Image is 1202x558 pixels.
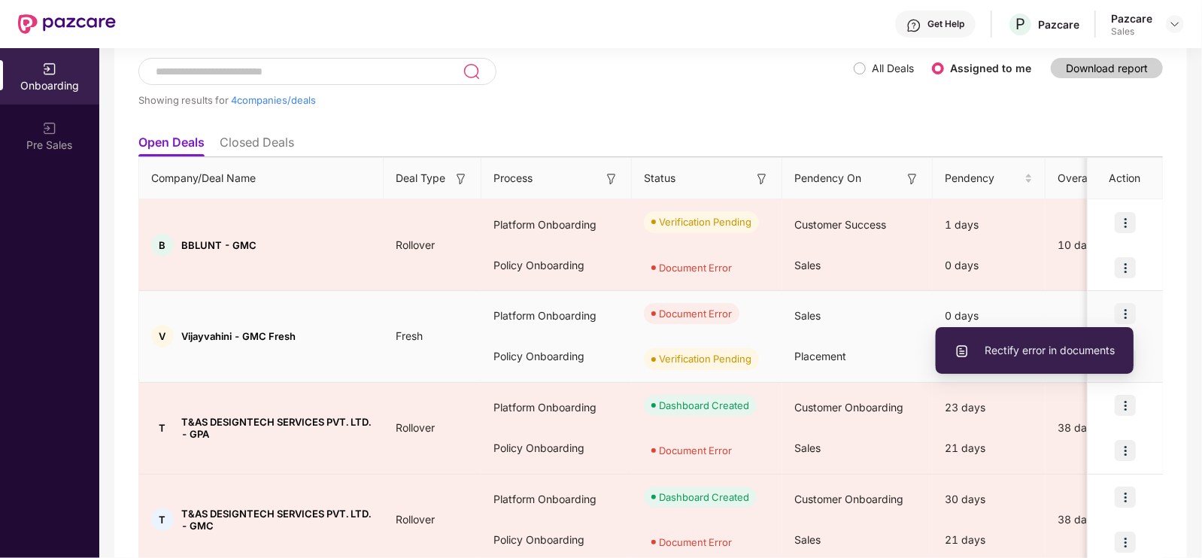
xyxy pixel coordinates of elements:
[151,508,174,531] div: T
[906,18,921,33] img: svg+xml;base64,PHN2ZyBpZD0iSGVscC0zMngzMiIgeG1sbnM9Imh0dHA6Ly93d3cudzMub3JnLzIwMDAvc3ZnIiB3aWR0aD...
[181,330,296,342] span: Vijayvahini - GMC Fresh
[18,14,116,34] img: New Pazcare Logo
[794,309,821,322] span: Sales
[659,398,749,413] div: Dashboard Created
[1038,17,1079,32] div: Pazcare
[384,421,447,434] span: Rollover
[463,62,480,80] img: svg+xml;base64,PHN2ZyB3aWR0aD0iMjQiIGhlaWdodD0iMjUiIHZpZXdCb3g9IjAgMCAyNCAyNSIgZmlsbD0ibm9uZSIgeG...
[1046,511,1173,528] div: 38 days
[1115,532,1136,553] img: icon
[905,171,920,187] img: svg+xml;base64,PHN2ZyB3aWR0aD0iMTYiIGhlaWdodD0iMTYiIHZpZXdCb3g9IjAgMCAxNiAxNiIgZmlsbD0ibm9uZSIgeG...
[933,479,1046,520] div: 30 days
[481,296,632,336] div: Platform Onboarding
[872,62,914,74] label: All Deals
[659,214,751,229] div: Verification Pending
[1111,26,1152,38] div: Sales
[151,325,174,347] div: V
[151,234,174,256] div: B
[794,170,861,187] span: Pendency On
[955,344,970,359] img: svg+xml;base64,PHN2ZyBpZD0iVXBsb2FkX0xvZ3MiIGRhdGEtbmFtZT0iVXBsb2FkIExvZ3MiIHhtbG5zPSJodHRwOi8vd3...
[1115,212,1136,233] img: icon
[950,62,1031,74] label: Assigned to me
[794,493,903,505] span: Customer Onboarding
[139,158,384,199] th: Company/Deal Name
[933,428,1046,469] div: 21 days
[138,94,854,106] div: Showing results for
[396,170,445,187] span: Deal Type
[933,296,1046,336] div: 0 days
[42,121,57,136] img: svg+xml;base64,PHN2ZyB3aWR0aD0iMjAiIGhlaWdodD0iMjAiIHZpZXdCb3g9IjAgMCAyMCAyMCIgZmlsbD0ibm9uZSIgeG...
[481,205,632,245] div: Platform Onboarding
[794,441,821,454] span: Sales
[933,387,1046,428] div: 23 days
[659,260,732,275] div: Document Error
[604,171,619,187] img: svg+xml;base64,PHN2ZyB3aWR0aD0iMTYiIGhlaWdodD0iMTYiIHZpZXdCb3g9IjAgMCAxNiAxNiIgZmlsbD0ibm9uZSIgeG...
[481,428,632,469] div: Policy Onboarding
[794,533,821,546] span: Sales
[644,170,675,187] span: Status
[1015,15,1025,33] span: P
[794,401,903,414] span: Customer Onboarding
[659,351,751,366] div: Verification Pending
[481,479,632,520] div: Platform Onboarding
[659,490,749,505] div: Dashboard Created
[1046,420,1173,436] div: 38 days
[42,62,57,77] img: svg+xml;base64,PHN2ZyB3aWR0aD0iMjAiIGhlaWdodD0iMjAiIHZpZXdCb3g9IjAgMCAyMCAyMCIgZmlsbD0ibm9uZSIgeG...
[454,171,469,187] img: svg+xml;base64,PHN2ZyB3aWR0aD0iMTYiIGhlaWdodD0iMTYiIHZpZXdCb3g9IjAgMCAxNiAxNiIgZmlsbD0ibm9uZSIgeG...
[945,170,1021,187] span: Pendency
[659,443,732,458] div: Document Error
[1115,487,1136,508] img: icon
[1115,303,1136,324] img: icon
[754,171,769,187] img: svg+xml;base64,PHN2ZyB3aWR0aD0iMTYiIGhlaWdodD0iMTYiIHZpZXdCb3g9IjAgMCAxNiAxNiIgZmlsbD0ibm9uZSIgeG...
[933,205,1046,245] div: 1 days
[659,306,732,321] div: Document Error
[181,508,372,532] span: T&AS DESIGNTECH SERVICES PVT. LTD. - GMC
[181,416,372,440] span: T&AS DESIGNTECH SERVICES PVT. LTD. - GPA
[1115,395,1136,416] img: icon
[1169,18,1181,30] img: svg+xml;base64,PHN2ZyBpZD0iRHJvcGRvd24tMzJ4MzIiIHhtbG5zPSJodHRwOi8vd3d3LnczLm9yZy8yMDAwL3N2ZyIgd2...
[955,342,1115,359] span: Rectify error in documents
[794,259,821,271] span: Sales
[138,135,205,156] li: Open Deals
[384,513,447,526] span: Rollover
[481,387,632,428] div: Platform Onboarding
[384,238,447,251] span: Rollover
[659,535,732,550] div: Document Error
[151,417,174,439] div: T
[384,329,435,342] span: Fresh
[1051,58,1163,78] button: Download report
[481,336,632,377] div: Policy Onboarding
[1115,257,1136,278] img: icon
[933,245,1046,286] div: 0 days
[231,94,316,106] span: 4 companies/deals
[1115,440,1136,461] img: icon
[1111,11,1152,26] div: Pazcare
[1088,158,1163,199] th: Action
[927,18,964,30] div: Get Help
[181,239,256,251] span: BBLUNT - GMC
[220,135,294,156] li: Closed Deals
[933,158,1046,199] th: Pendency
[481,245,632,286] div: Policy Onboarding
[794,218,886,231] span: Customer Success
[1046,237,1173,253] div: 10 days
[493,170,533,187] span: Process
[1046,158,1173,199] th: Overall Pendency
[794,350,846,362] span: Placement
